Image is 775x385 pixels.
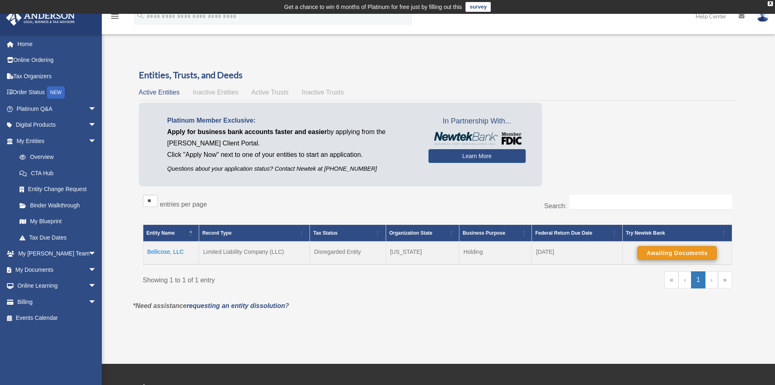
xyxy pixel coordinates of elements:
em: *Need assistance ? [133,302,289,309]
h3: Entities, Trusts, and Deeds [139,69,736,81]
a: Online Ordering [6,52,109,68]
a: Tax Organizers [6,68,109,84]
i: menu [110,11,120,21]
span: Active Entities [139,89,180,96]
a: Next [705,271,718,288]
a: My Blueprint [11,213,105,230]
p: by applying from the [PERSON_NAME] Client Portal. [167,126,416,149]
p: Questions about your application status? Contact Newtek at [PHONE_NUMBER] [167,164,416,174]
span: arrow_drop_down [88,246,105,262]
a: survey [465,2,491,12]
a: My [PERSON_NAME] Teamarrow_drop_down [6,246,109,262]
img: User Pic [757,10,769,22]
td: Holding [459,242,532,264]
th: Try Newtek Bank : Activate to sort [622,225,732,242]
a: My Entitiesarrow_drop_down [6,133,105,149]
div: Try Newtek Bank [626,228,720,238]
span: arrow_drop_down [88,262,105,278]
a: 1 [691,271,705,288]
th: Organization State: Activate to sort [386,225,459,242]
img: NewtekBankLogoSM.png [433,132,522,145]
label: entries per page [160,201,207,208]
th: Tax Status: Activate to sort [310,225,386,242]
span: arrow_drop_down [88,101,105,117]
a: Overview [11,149,101,165]
span: Business Purpose [463,230,505,236]
div: close [768,1,773,6]
span: arrow_drop_down [88,294,105,310]
span: Inactive Entities [193,89,238,96]
a: requesting an entity dissolution [187,302,285,309]
a: Tax Due Dates [11,229,105,246]
label: Search: [544,202,566,209]
a: Order StatusNEW [6,84,109,101]
a: First [664,271,678,288]
span: arrow_drop_down [88,133,105,150]
div: Get a chance to win 6 months of Platinum for free just by filling out this [284,2,462,12]
a: menu [110,14,120,21]
a: Digital Productsarrow_drop_down [6,117,109,133]
span: Organization State [389,230,433,236]
p: Click "Apply Now" next to one of your entities to start an application. [167,149,416,161]
p: Platinum Member Exclusive: [167,115,416,126]
a: Platinum Q&Aarrow_drop_down [6,101,109,117]
a: Binder Walkthrough [11,197,105,213]
span: Tax Status [313,230,338,236]
span: arrow_drop_down [88,117,105,134]
div: NEW [47,86,65,99]
span: Apply for business bank accounts faster and easier [167,128,327,135]
span: Active Trusts [251,89,289,96]
a: Learn More [428,149,526,163]
span: In Partnership With... [428,115,526,128]
a: Home [6,36,109,52]
th: Record Type: Activate to sort [199,225,310,242]
a: Billingarrow_drop_down [6,294,109,310]
a: Events Calendar [6,310,109,326]
span: Inactive Trusts [302,89,344,96]
img: Anderson Advisors Platinum Portal [4,10,77,26]
a: Online Learningarrow_drop_down [6,278,109,294]
th: Entity Name: Activate to invert sorting [143,225,199,242]
a: Previous [678,271,691,288]
td: Disregarded Entity [310,242,386,264]
th: Federal Return Due Date: Activate to sort [532,225,622,242]
td: [US_STATE] [386,242,459,264]
span: Entity Name [147,230,175,236]
td: Limited Liability Company (LLC) [199,242,310,264]
a: Entity Change Request [11,181,105,198]
a: Last [718,271,732,288]
td: Bellicose, LLC [143,242,199,264]
th: Business Purpose: Activate to sort [459,225,532,242]
span: Federal Return Due Date [535,230,592,236]
span: arrow_drop_down [88,278,105,295]
a: My Documentsarrow_drop_down [6,262,109,278]
td: [DATE] [532,242,622,264]
i: search [136,11,145,20]
a: CTA Hub [11,165,105,181]
button: Awaiting Documents [637,246,717,260]
div: Showing 1 to 1 of 1 entry [143,271,432,286]
span: Record Type [202,230,232,236]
